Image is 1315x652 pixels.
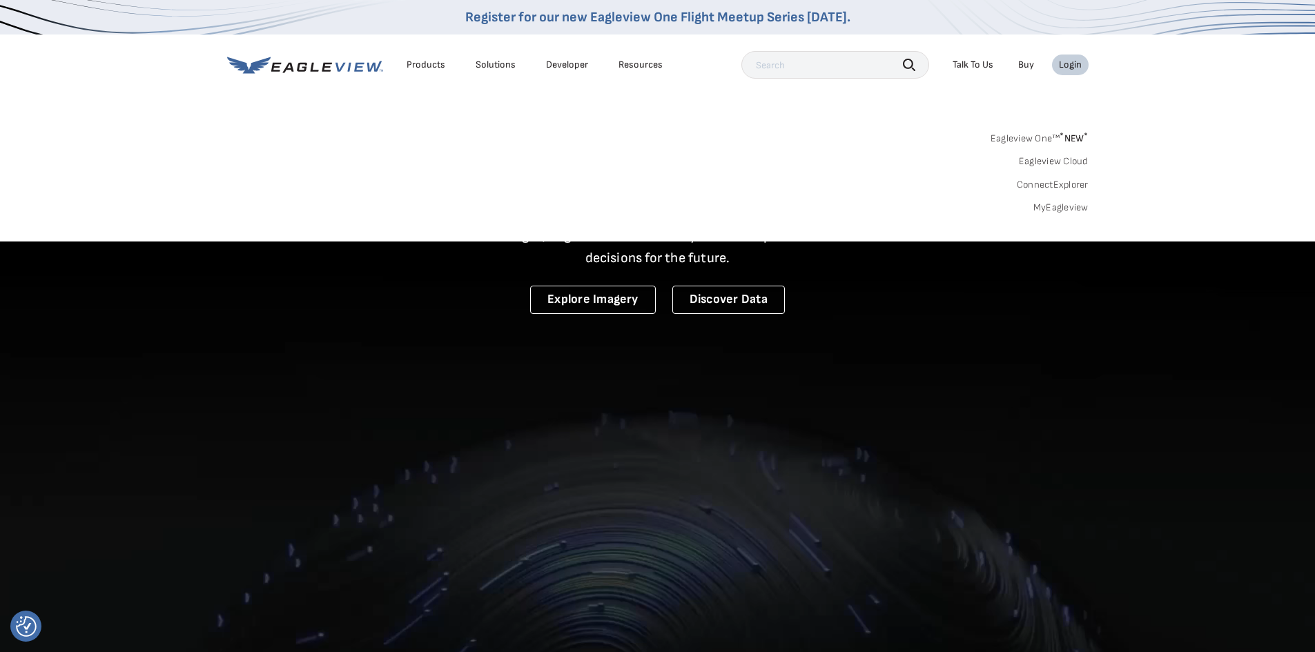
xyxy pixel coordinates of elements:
div: Login [1059,59,1082,71]
a: Register for our new Eagleview One Flight Meetup Series [DATE]. [465,9,850,26]
a: ConnectExplorer [1017,179,1089,191]
div: Solutions [476,59,516,71]
span: NEW [1060,132,1088,144]
a: Eagleview Cloud [1019,155,1089,168]
input: Search [741,51,929,79]
a: Eagleview One™*NEW* [991,128,1089,144]
img: Revisit consent button [16,616,37,637]
a: Explore Imagery [530,286,656,314]
a: Buy [1018,59,1034,71]
div: Products [407,59,445,71]
div: Talk To Us [953,59,993,71]
div: Resources [618,59,663,71]
a: MyEagleview [1033,201,1089,214]
button: Consent Preferences [16,616,37,637]
a: Discover Data [672,286,785,314]
a: Developer [546,59,588,71]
